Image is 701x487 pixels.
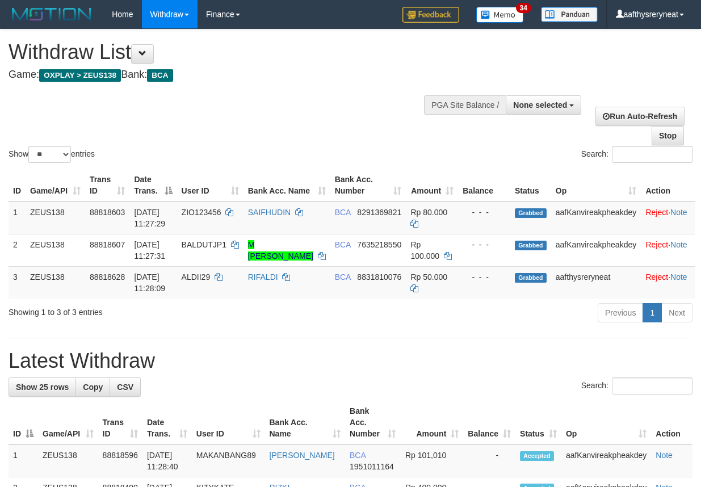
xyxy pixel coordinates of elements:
[598,303,643,322] a: Previous
[9,401,38,444] th: ID: activate to sort column descending
[581,377,692,394] label: Search:
[335,208,351,217] span: BCA
[400,401,464,444] th: Amount: activate to sort column ascending
[463,444,515,477] td: -
[134,240,165,261] span: [DATE] 11:27:31
[463,239,506,250] div: - - -
[39,69,121,82] span: OXPLAY > ZEUS138
[515,273,547,283] span: Grabbed
[182,240,226,249] span: BALDUTJP1
[612,377,692,394] input: Search:
[551,266,641,299] td: aafthysreryneat
[350,451,366,460] span: BCA
[9,444,38,477] td: 1
[26,169,85,201] th: Game/API: activate to sort column ascending
[670,272,687,282] a: Note
[9,302,284,318] div: Showing 1 to 3 of 3 entries
[581,146,692,163] label: Search:
[9,201,26,234] td: 1
[656,451,673,460] a: Note
[117,383,133,392] span: CSV
[90,272,125,282] span: 88818628
[661,303,692,322] a: Next
[142,401,192,444] th: Date Trans.: activate to sort column ascending
[270,451,335,460] a: [PERSON_NAME]
[506,95,581,115] button: None selected
[335,240,351,249] span: BCA
[645,208,668,217] a: Reject
[561,401,651,444] th: Op: activate to sort column ascending
[641,234,695,266] td: ·
[28,146,71,163] select: Showentries
[9,6,95,23] img: MOTION_logo.png
[90,208,125,217] span: 88818603
[561,444,651,477] td: aafKanvireakpheakdey
[645,272,668,282] a: Reject
[515,401,561,444] th: Status: activate to sort column ascending
[26,201,85,234] td: ZEUS138
[410,272,447,282] span: Rp 50.000
[424,95,506,115] div: PGA Site Balance /
[670,208,687,217] a: Note
[110,377,141,397] a: CSV
[9,350,692,372] h1: Latest Withdraw
[85,169,130,201] th: Trans ID: activate to sort column ascending
[357,208,401,217] span: Copy 8291369821 to clipboard
[515,208,547,218] span: Grabbed
[9,146,95,163] label: Show entries
[330,169,406,201] th: Bank Acc. Number: activate to sort column ascending
[182,208,221,217] span: ZIO123456
[182,272,211,282] span: ALDII29
[515,241,547,250] span: Grabbed
[612,146,692,163] input: Search:
[90,240,125,249] span: 88818607
[9,169,26,201] th: ID
[641,201,695,234] td: ·
[357,272,401,282] span: Copy 8831810076 to clipboard
[142,444,192,477] td: [DATE] 11:28:40
[9,266,26,299] td: 3
[551,234,641,266] td: aafKanvireakpheakdey
[98,444,142,477] td: 88818596
[38,401,98,444] th: Game/API: activate to sort column ascending
[129,169,177,201] th: Date Trans.: activate to sort column descending
[192,401,265,444] th: User ID: activate to sort column ascending
[248,272,278,282] a: RIFALDI
[26,234,85,266] td: ZEUS138
[16,383,69,392] span: Show 25 rows
[9,234,26,266] td: 2
[410,240,439,261] span: Rp 100.000
[463,271,506,283] div: - - -
[513,100,567,110] span: None selected
[345,401,400,444] th: Bank Acc. Number: activate to sort column ascending
[9,69,456,81] h4: Game: Bank:
[463,401,515,444] th: Balance: activate to sort column ascending
[134,272,165,293] span: [DATE] 11:28:09
[595,107,685,126] a: Run Auto-Refresh
[147,69,173,82] span: BCA
[350,462,394,471] span: Copy 1951011164 to clipboard
[244,169,330,201] th: Bank Acc. Name: activate to sort column ascending
[463,207,506,218] div: - - -
[98,401,142,444] th: Trans ID: activate to sort column ascending
[75,377,110,397] a: Copy
[248,208,291,217] a: SAIFHUDIN
[248,240,313,261] a: M [PERSON_NAME]
[645,240,668,249] a: Reject
[83,383,103,392] span: Copy
[192,444,265,477] td: MAKANBANG89
[38,444,98,477] td: ZEUS138
[476,7,524,23] img: Button%20Memo.svg
[551,169,641,201] th: Op: activate to sort column ascending
[134,208,165,228] span: [DATE] 11:27:29
[516,3,531,13] span: 34
[643,303,662,322] a: 1
[357,240,401,249] span: Copy 7635218550 to clipboard
[652,126,684,145] a: Stop
[410,208,447,217] span: Rp 80.000
[177,169,244,201] th: User ID: activate to sort column ascending
[641,169,695,201] th: Action
[520,451,554,461] span: Accepted
[670,240,687,249] a: Note
[26,266,85,299] td: ZEUS138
